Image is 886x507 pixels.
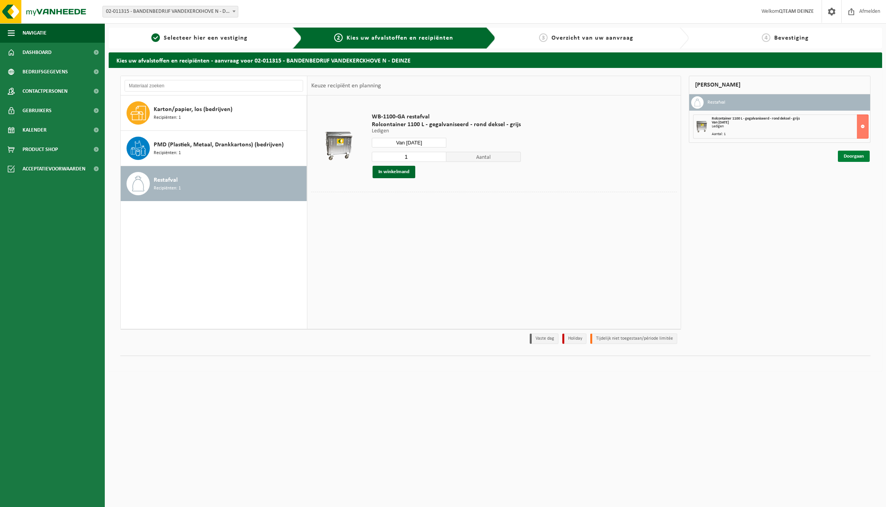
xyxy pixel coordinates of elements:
div: Keuze recipiënt en planning [307,76,385,95]
div: Aantal: 1 [712,132,868,136]
span: Gebruikers [23,101,52,120]
span: Dashboard [23,43,52,62]
button: In winkelmand [373,166,415,178]
span: Overzicht van uw aanvraag [551,35,633,41]
span: Kalender [23,120,47,140]
span: Recipiënten: 1 [154,149,181,157]
span: Rolcontainer 1100 L - gegalvaniseerd - rond deksel - grijs [712,116,800,121]
span: Product Shop [23,140,58,159]
li: Holiday [562,333,586,344]
span: Aantal [446,152,521,162]
span: 02-011315 - BANDENBEDRIJF VANDEKERCKHOVE N - DEINZE [103,6,238,17]
span: Recipiënten: 1 [154,114,181,122]
input: Materiaal zoeken [125,80,303,92]
input: Selecteer datum [372,138,446,148]
button: Restafval Recipiënten: 1 [121,166,307,201]
span: 1 [151,33,160,42]
span: 4 [762,33,770,42]
span: Bedrijfsgegevens [23,62,68,82]
span: PMD (Plastiek, Metaal, Drankkartons) (bedrijven) [154,140,284,149]
span: Acceptatievoorwaarden [23,159,85,179]
div: [PERSON_NAME] [689,76,870,94]
li: Vaste dag [530,333,558,344]
span: Bevestiging [774,35,809,41]
p: Ledigen [372,128,521,134]
span: Rolcontainer 1100 L - gegalvaniseerd - rond deksel - grijs [372,121,521,128]
span: Kies uw afvalstoffen en recipiënten [347,35,453,41]
a: 1Selecteer hier een vestiging [113,33,286,43]
a: Doorgaan [838,151,870,162]
span: Contactpersonen [23,82,68,101]
span: Recipiënten: 1 [154,185,181,192]
strong: QTEAM DEINZE [779,9,814,14]
h3: Restafval [707,96,725,109]
button: Karton/papier, los (bedrijven) Recipiënten: 1 [121,95,307,131]
span: 2 [334,33,343,42]
span: Karton/papier, los (bedrijven) [154,105,232,114]
span: Selecteer hier een vestiging [164,35,248,41]
li: Tijdelijk niet toegestaan/période limitée [590,333,677,344]
span: Navigatie [23,23,47,43]
button: PMD (Plastiek, Metaal, Drankkartons) (bedrijven) Recipiënten: 1 [121,131,307,166]
span: 3 [539,33,548,42]
div: Ledigen [712,125,868,128]
span: Restafval [154,175,178,185]
h2: Kies uw afvalstoffen en recipiënten - aanvraag voor 02-011315 - BANDENBEDRIJF VANDEKERCKHOVE N - ... [109,52,882,68]
span: WB-1100-GA restafval [372,113,521,121]
span: 02-011315 - BANDENBEDRIJF VANDEKERCKHOVE N - DEINZE [102,6,238,17]
strong: Van [DATE] [712,120,729,125]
